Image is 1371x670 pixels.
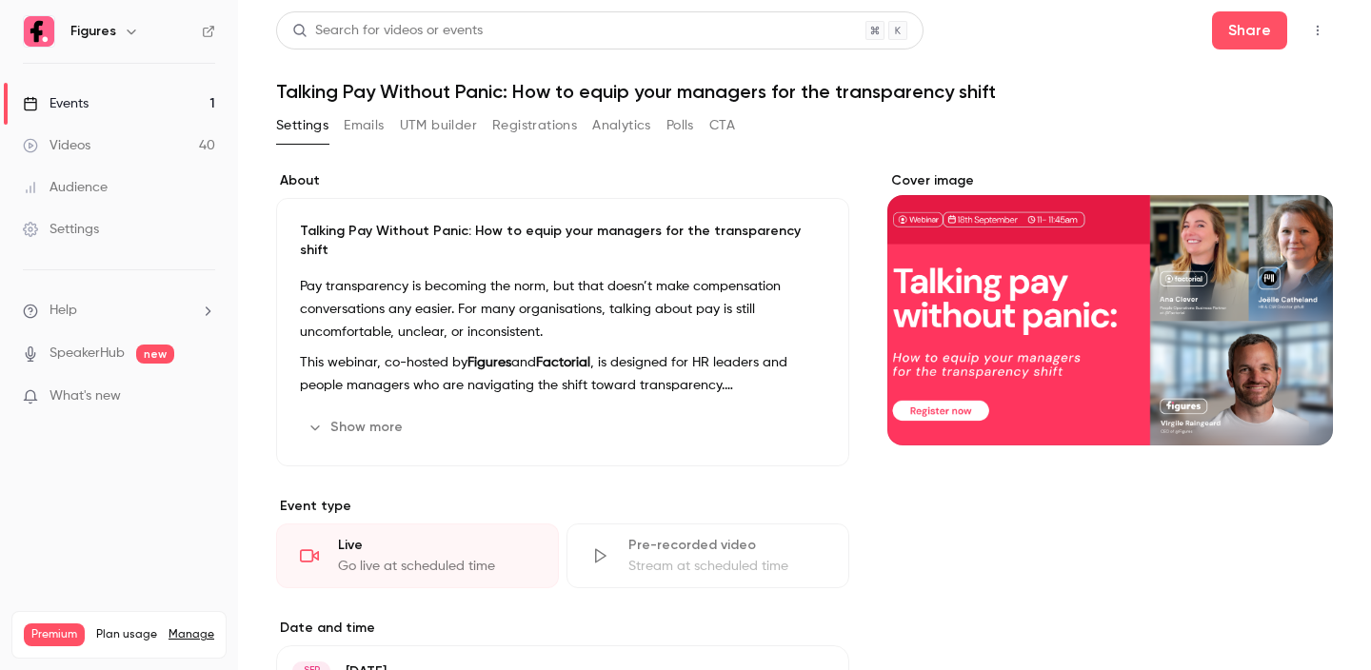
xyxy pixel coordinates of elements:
[338,536,535,555] div: Live
[24,16,54,47] img: Figures
[169,627,214,642] a: Manage
[276,80,1333,103] h1: Talking Pay Without Panic: How to equip your managers for the transparency shift
[50,386,121,406] span: What's new
[192,388,215,405] iframe: Noticeable Trigger
[24,623,85,646] span: Premium
[276,110,328,141] button: Settings
[887,171,1333,190] label: Cover image
[492,110,577,141] button: Registrations
[300,222,825,260] p: Talking Pay Without Panic: How to equip your managers for the transparency shift
[566,523,849,588] div: Pre-recorded videoStream at scheduled time
[536,356,590,369] strong: Factorial
[96,627,157,642] span: Plan usage
[23,94,89,113] div: Events
[70,22,116,41] h6: Figures
[50,301,77,321] span: Help
[467,356,511,369] strong: Figures
[300,412,414,443] button: Show more
[344,110,384,141] button: Emails
[23,136,90,155] div: Videos
[276,619,849,638] label: Date and time
[300,275,825,344] p: Pay transparency is becoming the norm, but that doesn’t make compensation conversations any easie...
[338,557,535,576] div: Go live at scheduled time
[666,110,694,141] button: Polls
[592,110,651,141] button: Analytics
[292,21,483,41] div: Search for videos or events
[23,220,99,239] div: Settings
[23,178,108,197] div: Audience
[276,171,849,190] label: About
[887,171,1333,445] section: Cover image
[276,497,849,516] p: Event type
[50,344,125,364] a: SpeakerHub
[628,536,825,555] div: Pre-recorded video
[709,110,735,141] button: CTA
[400,110,477,141] button: UTM builder
[23,301,215,321] li: help-dropdown-opener
[300,351,825,397] p: This webinar, co-hosted by and , is designed for HR leaders and people managers who are navigatin...
[628,557,825,576] div: Stream at scheduled time
[136,345,174,364] span: new
[276,523,559,588] div: LiveGo live at scheduled time
[1212,11,1287,49] button: Share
